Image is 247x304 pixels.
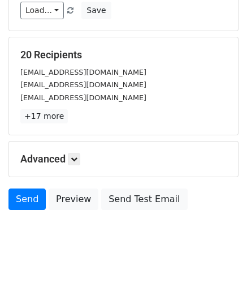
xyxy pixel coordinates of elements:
h5: Advanced [20,153,227,165]
small: [EMAIL_ADDRESS][DOMAIN_NAME] [20,80,146,89]
a: Send Test Email [101,189,187,210]
small: [EMAIL_ADDRESS][DOMAIN_NAME] [20,68,146,76]
a: +17 more [20,109,68,123]
small: [EMAIL_ADDRESS][DOMAIN_NAME] [20,93,146,102]
button: Save [81,2,111,19]
h5: 20 Recipients [20,49,227,61]
a: Preview [49,189,98,210]
iframe: Chat Widget [190,250,247,304]
a: Send [8,189,46,210]
a: Load... [20,2,64,19]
